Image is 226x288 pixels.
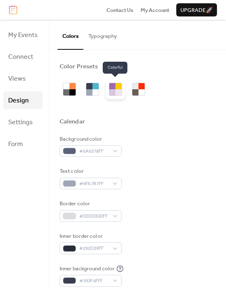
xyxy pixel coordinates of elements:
[79,212,108,221] span: #DDDDDDFF
[8,51,33,63] span: Connect
[8,116,33,129] span: Settings
[83,20,122,49] button: Typography
[9,5,17,14] img: logo
[3,48,43,65] a: Connect
[58,20,83,49] button: Colors
[3,91,43,109] a: Design
[79,180,108,188] span: #9FA7B7FF
[60,135,120,143] div: Background color
[8,94,29,107] span: Design
[106,6,134,14] a: Contact Us
[60,200,120,208] div: Border color
[8,72,26,85] span: Views
[60,63,98,71] div: Color Presets
[8,29,38,42] span: My Events
[79,244,108,253] span: #292D39FF
[180,6,213,14] span: Upgrade 🚀
[3,26,43,44] a: My Events
[103,62,127,74] span: Colorful
[141,6,169,14] a: My Account
[79,147,108,156] span: #5A6378FF
[3,135,43,153] a: Form
[3,113,43,131] a: Settings
[79,277,108,285] span: #393F4FFF
[176,3,217,16] button: Upgrade🚀
[60,232,120,240] div: Inner border color
[8,138,23,151] span: Form
[60,118,85,126] div: Calendar
[3,70,43,87] a: Views
[60,167,120,175] div: Text color
[60,265,115,273] div: Inner background color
